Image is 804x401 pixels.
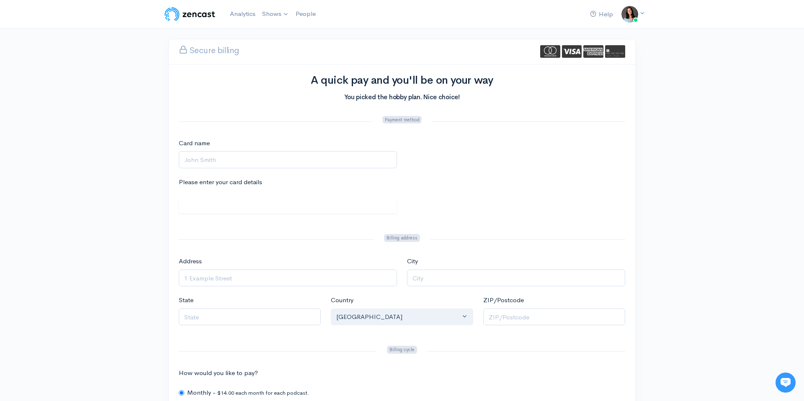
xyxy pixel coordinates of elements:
label: Card name [179,139,210,148]
div: [GEOGRAPHIC_DATA] [336,312,460,322]
span: New conversation [54,116,100,123]
label: City [407,257,418,266]
a: Help [587,5,616,23]
iframe: gist-messenger-bubble-iframe [776,373,796,393]
h1: A quick pay and you'll be on your way [179,75,625,87]
span: Payment method [382,116,422,124]
label: How would you like to pay? [179,368,258,378]
button: United States [331,308,473,326]
label: Address [179,257,202,266]
input: City [407,270,625,287]
label: State [179,296,193,305]
span: Billing cycle [387,346,417,354]
a: Shows [259,5,292,23]
img: mastercard.svg [540,45,560,58]
img: amex.svg [583,45,603,58]
label: Country [331,296,353,305]
label: ZIP/Postcode [483,296,524,305]
button: New conversation [13,111,155,128]
img: ZenCast Logo [163,6,216,23]
label: Monthly - [187,388,216,398]
input: ZIP/Postcode [483,308,625,326]
img: default.svg [605,45,625,58]
img: visa.svg [562,45,582,58]
span: Billing address [384,234,420,242]
input: State [179,308,321,326]
a: Analytics [227,5,259,23]
a: People [292,5,319,23]
iframe: Secure card payment input frame [184,201,392,211]
label: Please enter your card details [179,177,262,187]
h4: You picked the hobby plan. Nice choice! [179,94,625,101]
input: Search articles [24,157,149,174]
h2: Secure billing [179,40,239,55]
h1: Hi 👋 [13,41,155,54]
input: John Smith [179,151,397,168]
p: Find an answer quickly [11,144,156,154]
input: 1 Example Street [179,270,397,287]
img: ... [621,6,638,23]
h2: Just let us know if you need anything and we'll be happy to help! 🙂 [13,56,155,96]
small: $14.00 each month for each podcast. [217,389,309,396]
